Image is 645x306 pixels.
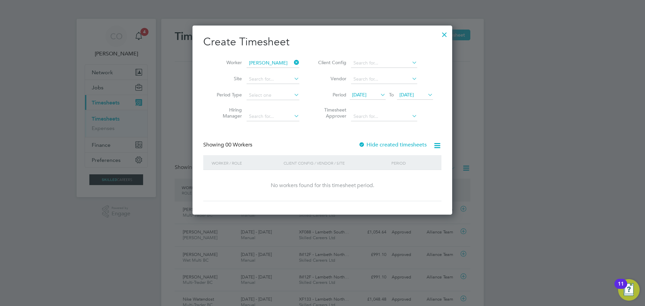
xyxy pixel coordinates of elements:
[282,155,390,171] div: Client Config / Vendor / Site
[212,92,242,98] label: Period Type
[351,75,417,84] input: Search for...
[316,59,346,65] label: Client Config
[316,76,346,82] label: Vendor
[351,112,417,121] input: Search for...
[212,59,242,65] label: Worker
[351,58,417,68] input: Search for...
[358,141,427,148] label: Hide created timesheets
[203,35,441,49] h2: Create Timesheet
[247,58,299,68] input: Search for...
[212,107,242,119] label: Hiring Manager
[212,76,242,82] label: Site
[390,155,435,171] div: Period
[203,141,254,148] div: Showing
[316,92,346,98] label: Period
[247,112,299,121] input: Search for...
[399,92,414,98] span: [DATE]
[618,279,640,301] button: Open Resource Center, 11 new notifications
[210,182,435,189] div: No workers found for this timesheet period.
[210,155,282,171] div: Worker / Role
[618,284,624,293] div: 11
[247,75,299,84] input: Search for...
[225,141,252,148] span: 00 Workers
[387,90,396,99] span: To
[247,91,299,100] input: Select one
[316,107,346,119] label: Timesheet Approver
[352,92,367,98] span: [DATE]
